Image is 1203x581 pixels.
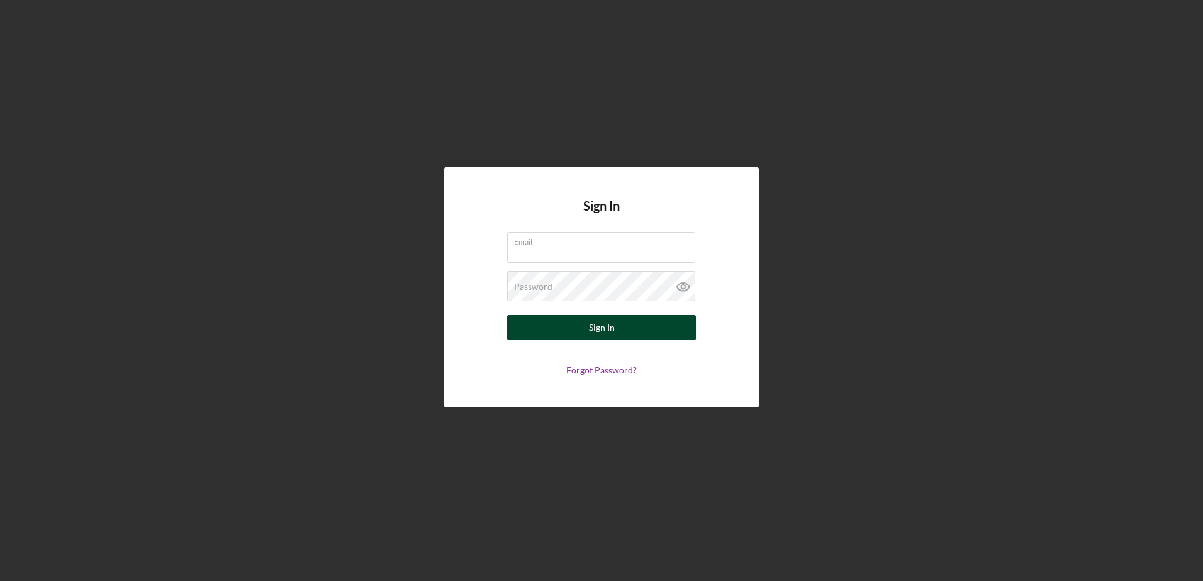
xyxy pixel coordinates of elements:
div: Sign In [589,315,615,340]
label: Email [514,233,695,246]
button: Sign In [507,315,696,340]
h4: Sign In [583,199,620,232]
a: Forgot Password? [566,365,637,375]
label: Password [514,282,552,292]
